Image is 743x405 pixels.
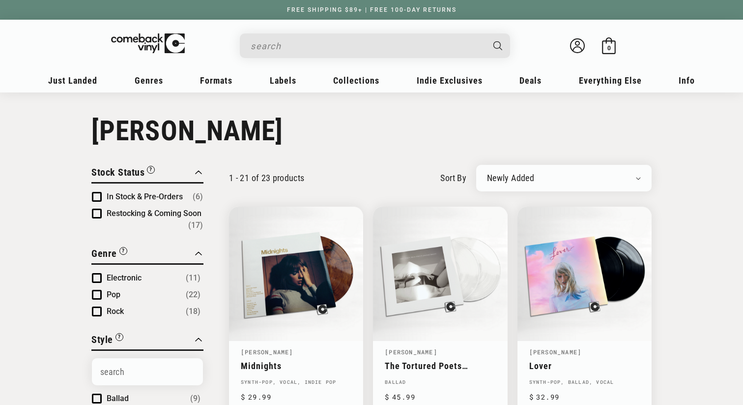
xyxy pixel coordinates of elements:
span: Number of products: (17) [188,219,203,231]
span: Genre [91,248,117,259]
span: Restocking & Coming Soon [107,209,201,218]
span: Everything Else [579,75,642,86]
a: [PERSON_NAME] [241,348,293,356]
span: Labels [270,75,296,86]
button: Filter by Style [91,332,123,349]
h1: [PERSON_NAME] [91,115,652,147]
p: 1 - 21 of 23 products [229,173,305,183]
span: Number of products: (22) [186,289,200,301]
span: Info [679,75,695,86]
button: Filter by Stock Status [91,165,155,182]
input: Search Options [92,358,203,385]
span: Indie Exclusives [417,75,483,86]
span: Deals [519,75,542,86]
a: [PERSON_NAME] [529,348,582,356]
span: Number of products: (9) [190,393,200,405]
span: Just Landed [48,75,97,86]
a: Midnights [241,361,351,371]
span: Number of products: (18) [186,306,200,317]
span: In Stock & Pre-Orders [107,192,183,201]
span: Stock Status [91,166,144,178]
span: Formats [200,75,232,86]
span: Number of products: (6) [193,191,203,203]
span: Rock [107,307,124,316]
a: The Tortured Poets Department [385,361,495,371]
label: sort by [440,171,466,185]
span: 0 [607,44,611,52]
span: Ballad [107,394,129,403]
span: Pop [107,290,120,299]
span: Genres [135,75,163,86]
span: Electronic [107,273,142,282]
button: Search [485,33,512,58]
span: Style [91,334,113,345]
div: Search [240,33,510,58]
a: Lover [529,361,640,371]
a: FREE SHIPPING $89+ | FREE 100-DAY RETURNS [277,6,466,13]
span: Number of products: (11) [186,272,200,284]
button: Filter by Genre [91,246,127,263]
input: search [251,36,484,56]
span: Collections [333,75,379,86]
a: [PERSON_NAME] [385,348,437,356]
